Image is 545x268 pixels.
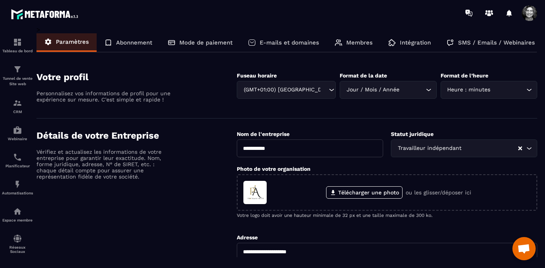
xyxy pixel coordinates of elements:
[13,153,22,162] img: scheduler
[116,39,152,46] p: Abonnement
[2,120,33,147] a: automationsautomationsWebinaire
[441,72,488,79] label: Format de l’heure
[13,125,22,135] img: automations
[11,7,81,21] img: logo
[406,189,471,196] p: ou les glisser/déposer ici
[237,81,336,99] div: Search for option
[391,131,434,137] label: Statut juridique
[2,191,33,195] p: Automatisations
[36,130,237,141] h4: Détails de votre Entreprise
[492,86,524,94] input: Search for option
[237,72,277,79] label: Fuseau horaire
[237,131,290,137] label: Nom de l'entreprise
[401,86,424,94] input: Search for option
[446,86,492,94] span: Heure : minutes
[237,234,258,241] label: Adresse
[237,213,537,218] p: Votre logo doit avoir une hauteur minimale de 32 px et une taille maximale de 300 ko.
[441,81,537,99] div: Search for option
[36,90,172,103] p: Personnalisez vos informations de profil pour une expérience sur mesure. C'est simple et rapide !
[391,139,537,157] div: Search for option
[36,149,172,180] p: Vérifiez et actualisez les informations de votre entreprise pour garantir leur exactitude. Nom, f...
[56,38,89,45] p: Paramètres
[2,76,33,87] p: Tunnel de vente Site web
[13,180,22,189] img: automations
[340,81,436,99] div: Search for option
[2,137,33,141] p: Webinaire
[2,164,33,168] p: Planificateur
[13,98,22,108] img: formation
[400,39,431,46] p: Intégration
[463,144,517,153] input: Search for option
[2,228,33,259] a: social-networksocial-networkRéseaux Sociaux
[346,39,373,46] p: Membres
[2,93,33,120] a: formationformationCRM
[242,86,321,94] span: (GMT+01:00) [GEOGRAPHIC_DATA]
[13,207,22,216] img: automations
[321,86,327,94] input: Search for option
[2,32,33,59] a: formationformationTableau de bord
[13,234,22,243] img: social-network
[2,110,33,114] p: CRM
[458,39,535,46] p: SMS / Emails / Webinaires
[326,186,403,199] label: Télécharger une photo
[2,245,33,254] p: Réseaux Sociaux
[36,72,237,82] h4: Votre profil
[2,218,33,222] p: Espace membre
[2,147,33,174] a: schedulerschedulerPlanificateur
[518,146,522,151] button: Clear Selected
[260,39,319,46] p: E-mails et domaines
[512,237,536,260] div: Ouvrir le chat
[2,49,33,53] p: Tableau de bord
[2,59,33,93] a: formationformationTunnel de vente Site web
[345,86,401,94] span: Jour / Mois / Année
[179,39,233,46] p: Mode de paiement
[2,174,33,201] a: automationsautomationsAutomatisations
[13,38,22,47] img: formation
[237,166,311,172] label: Photo de votre organisation
[396,144,463,153] span: Travailleur indépendant
[340,72,387,79] label: Format de la date
[2,201,33,228] a: automationsautomationsEspace membre
[13,65,22,74] img: formation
